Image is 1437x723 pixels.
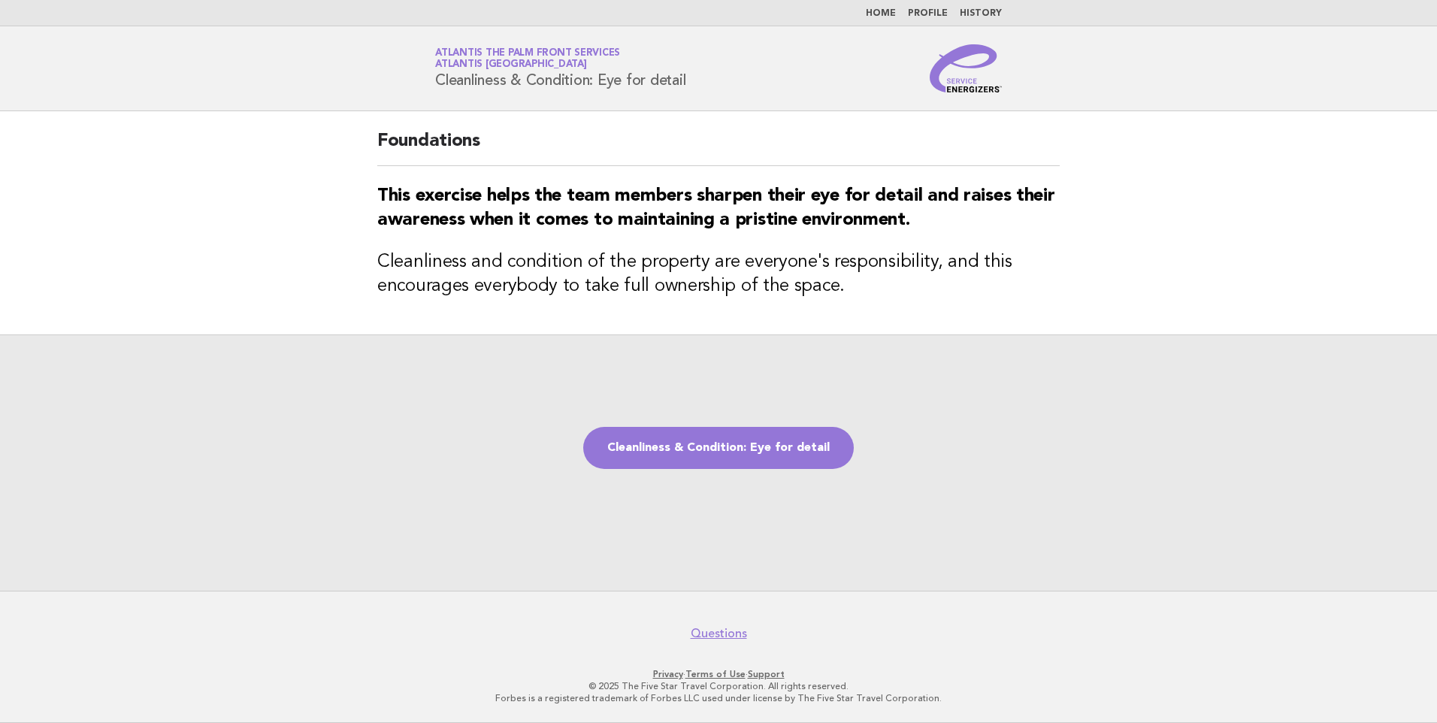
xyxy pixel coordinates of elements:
img: Service Energizers [930,44,1002,92]
a: Privacy [653,669,683,679]
a: Cleanliness & Condition: Eye for detail [583,427,854,469]
p: © 2025 The Five Star Travel Corporation. All rights reserved. [259,680,1178,692]
strong: This exercise helps the team members sharpen their eye for detail and raises their awareness when... [377,187,1054,229]
a: Questions [691,626,747,641]
h2: Foundations [377,129,1060,166]
a: Atlantis The Palm Front ServicesAtlantis [GEOGRAPHIC_DATA] [435,48,620,69]
a: Support [748,669,785,679]
a: Profile [908,9,948,18]
h3: Cleanliness and condition of the property are everyone's responsibility, and this encourages ever... [377,250,1060,298]
a: History [960,9,1002,18]
a: Terms of Use [685,669,746,679]
h1: Cleanliness & Condition: Eye for detail [435,49,685,88]
span: Atlantis [GEOGRAPHIC_DATA] [435,60,587,70]
a: Home [866,9,896,18]
p: · · [259,668,1178,680]
p: Forbes is a registered trademark of Forbes LLC used under license by The Five Star Travel Corpora... [259,692,1178,704]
